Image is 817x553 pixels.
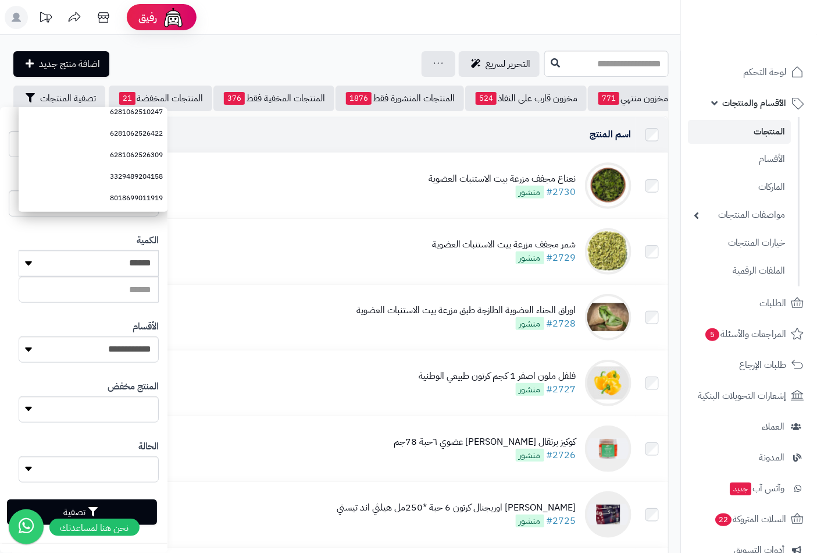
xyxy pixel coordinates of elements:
[705,328,719,341] span: 5
[547,514,576,528] a: #2725
[19,166,167,187] a: 3329489204158
[39,57,100,71] span: اضافة منتج جديد
[688,58,810,86] a: لوحة التحكم
[119,92,135,105] span: 21
[743,64,786,80] span: لوحة التحكم
[688,231,791,256] a: خيارات المنتجات
[516,383,544,396] span: منشور
[19,101,167,123] a: 6281062510247
[585,294,632,341] img: اوراق الحناء العضوية الطازجة طبق مزرعة بيت الاستنبات العضوية
[688,258,791,283] a: الملفات الرقمية
[729,480,784,497] span: وآتس آب
[722,95,786,111] span: الأقسام والمنتجات
[688,289,810,317] a: الطلبات
[688,120,791,144] a: المنتجات
[715,513,732,526] span: 22
[704,326,786,342] span: المراجعات والأسئلة
[688,320,810,348] a: المراجعات والأسئلة5
[547,317,576,331] a: #2728
[588,86,677,111] a: مخزون منتهي771
[224,92,245,105] span: 376
[585,162,632,209] img: نعناع مجفف مزرعة بيت الاستنبات العضوية
[429,172,576,186] div: نعناع مجفف مزرعة بيت الاستنبات العضوية
[598,92,619,105] span: 771
[459,51,540,77] a: التحرير لسريع
[585,426,632,472] img: كوكيز برتقال كيتو عضوي ٦حبة 78جم
[138,440,159,453] label: الحالة
[547,185,576,199] a: #2730
[688,474,810,502] a: وآتس آبجديد
[394,435,576,449] div: كوكيز برتقال [PERSON_NAME] عضوي ٦حبة 78جم
[516,449,544,462] span: منشور
[688,505,810,533] a: السلات المتروكة22
[40,91,96,105] span: تصفية المنتجات
[688,444,810,472] a: المدونة
[516,251,544,264] span: منشور
[585,228,632,275] img: شمر مجفف مزرعة بيت الاستنبات العضوية
[590,127,632,141] a: اسم المنتج
[109,86,212,111] a: المنتجات المخفضة21
[516,186,544,198] span: منشور
[13,51,109,77] a: اضافة منتج جديد
[585,360,632,406] img: فلفل ملون اصفر 1 كجم كرتون طبيعي الوطنية
[419,370,576,383] div: فلفل ملون اصفر 1 كجم كرتون طبيعي الوطنية
[688,147,791,172] a: الأقسام
[108,380,159,394] label: المنتج مخفض
[336,86,464,111] a: المنتجات المنشورة فقط1876
[730,483,751,495] span: جديد
[738,33,806,57] img: logo-2.png
[547,382,576,396] a: #2727
[698,388,786,404] span: إشعارات التحويلات البنكية
[19,144,167,166] a: 6281062526309
[688,203,791,228] a: مواصفات المنتجات
[547,448,576,462] a: #2726
[13,86,105,111] button: تصفية المنتجات
[759,295,786,311] span: الطلبات
[486,57,530,71] span: التحرير لسريع
[516,515,544,527] span: منشور
[162,6,185,29] img: ai-face.png
[31,6,60,32] a: تحديثات المنصة
[19,123,167,144] a: 6281062526422
[133,320,159,334] label: الأقسام
[739,357,786,373] span: طلبات الإرجاع
[138,10,157,24] span: رفيق
[476,92,497,105] span: 524
[137,234,159,247] label: الكمية
[337,501,576,515] div: [PERSON_NAME] اوريجنال كرتون 6 حبة *250مل هيلثي اند تيستي
[19,187,167,209] a: 8018699011919
[346,92,372,105] span: 1876
[585,491,632,538] img: هيلثي كولا اوريجنال كرتون 6 حبة *250مل هيلثي اند تيستي
[714,511,786,527] span: السلات المتروكة
[688,413,810,441] a: العملاء
[432,238,576,251] div: شمر مجفف مزرعة بيت الاستنبات العضوية
[688,175,791,200] a: الماركات
[7,499,157,525] button: تصفية
[688,382,810,410] a: إشعارات التحويلات البنكية
[465,86,587,111] a: مخزون قارب على النفاذ524
[759,449,784,466] span: المدونة
[356,304,576,317] div: اوراق الحناء العضوية الطازجة طبق مزرعة بيت الاستنبات العضوية
[516,317,544,330] span: منشور
[547,251,576,265] a: #2729
[688,351,810,379] a: طلبات الإرجاع
[762,419,784,435] span: العملاء
[213,86,334,111] a: المنتجات المخفية فقط376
